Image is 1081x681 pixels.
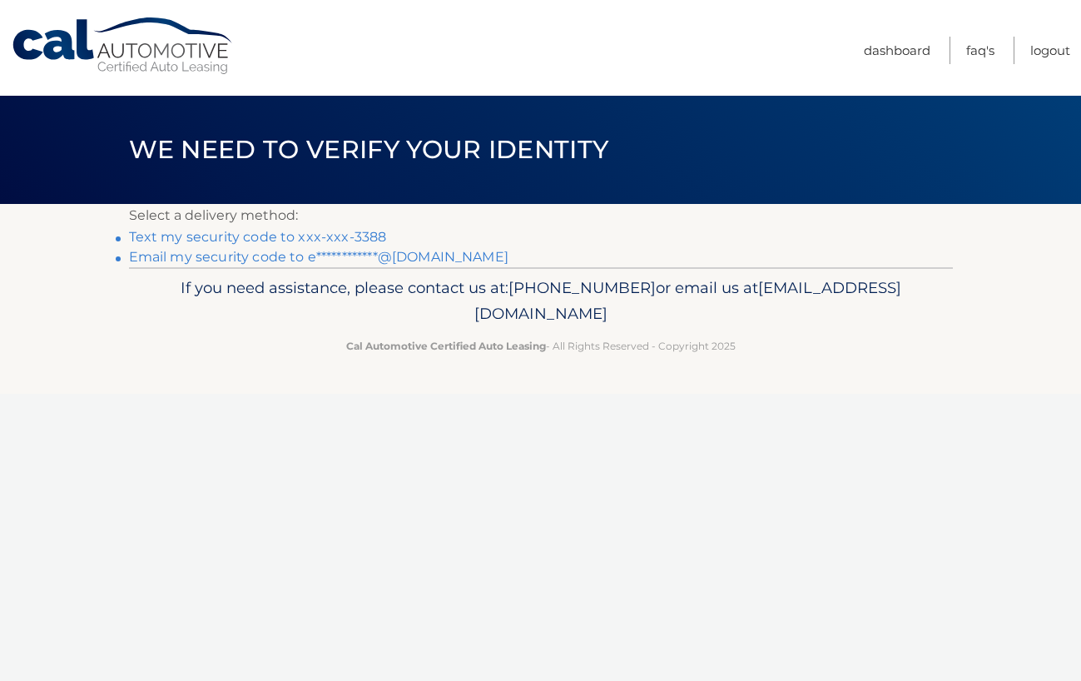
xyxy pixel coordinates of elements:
a: FAQ's [966,37,994,64]
span: We need to verify your identity [129,134,609,165]
p: - All Rights Reserved - Copyright 2025 [140,337,942,355]
span: [PHONE_NUMBER] [508,278,656,297]
p: If you need assistance, please contact us at: or email us at [140,275,942,328]
a: Logout [1030,37,1070,64]
a: Text my security code to xxx-xxx-3388 [129,229,387,245]
a: Dashboard [864,37,930,64]
strong: Cal Automotive Certified Auto Leasing [346,340,546,352]
a: Cal Automotive [11,17,236,76]
p: Select a delivery method: [129,204,953,227]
